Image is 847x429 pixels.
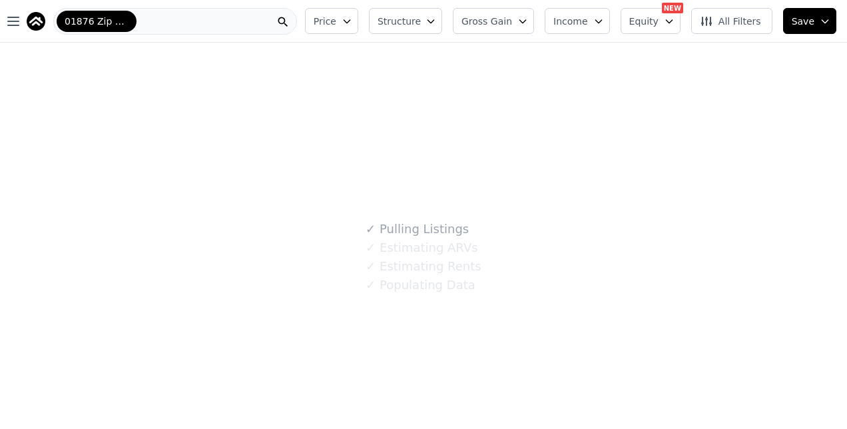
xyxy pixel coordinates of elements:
[553,15,588,28] span: Income
[453,8,534,34] button: Gross Gain
[700,15,761,28] span: All Filters
[621,8,681,34] button: Equity
[783,8,836,34] button: Save
[366,220,469,238] div: Pulling Listings
[366,241,376,254] span: ✓
[366,238,477,257] div: Estimating ARVs
[65,15,129,28] span: 01876 Zip Code
[369,8,442,34] button: Structure
[366,257,481,276] div: Estimating Rents
[366,260,376,273] span: ✓
[691,8,772,34] button: All Filters
[366,276,475,294] div: Populating Data
[366,278,376,292] span: ✓
[366,222,376,236] span: ✓
[662,3,683,13] div: NEW
[545,8,610,34] button: Income
[792,15,814,28] span: Save
[27,12,45,31] img: Pellego
[378,15,420,28] span: Structure
[629,15,659,28] span: Equity
[305,8,358,34] button: Price
[314,15,336,28] span: Price
[461,15,512,28] span: Gross Gain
